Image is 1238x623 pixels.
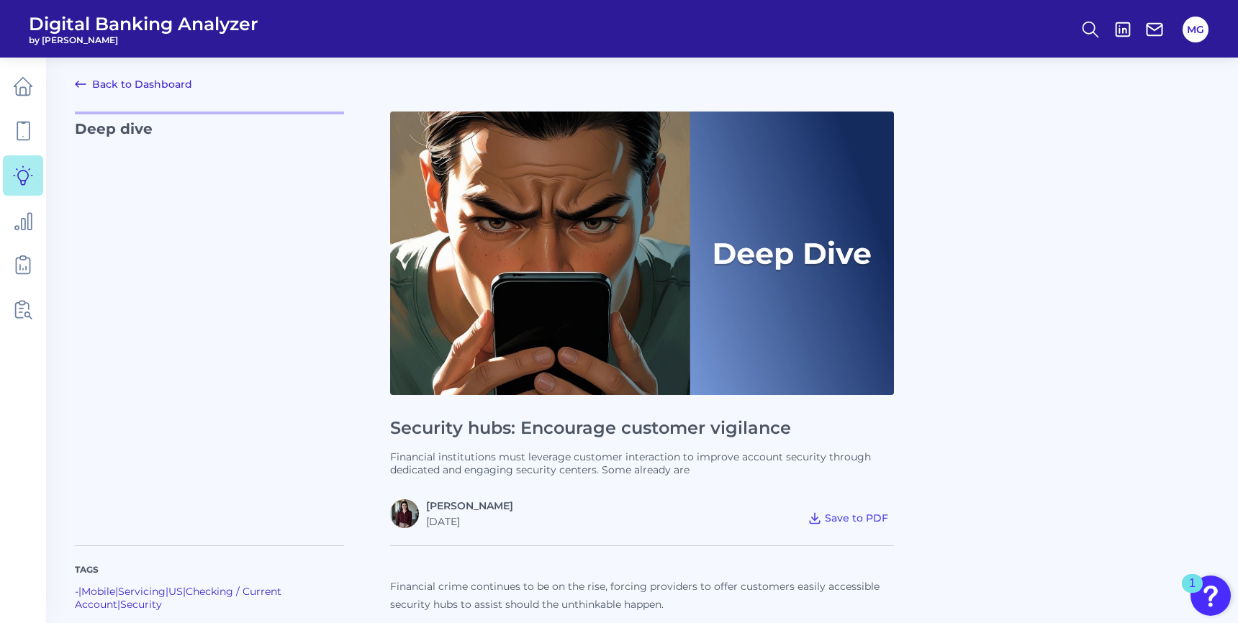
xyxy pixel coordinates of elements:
span: Save to PDF [825,511,888,524]
a: Servicing [118,585,166,598]
span: - [75,585,78,598]
span: Digital Banking Analyzer [29,13,258,35]
p: Financial crime continues to be on the rise, forcing providers to offer customers easily accessib... [390,578,894,614]
div: [DATE] [426,515,513,528]
div: 1 [1189,583,1196,602]
p: Tags [75,563,344,576]
button: Save to PDF [802,508,894,528]
span: | [117,598,120,611]
img: RNFetchBlobTmp_0b8yx2vy2p867rz195sbp4h.png [390,499,419,528]
p: Financial institutions must leverage customer interaction to improve account security through ded... [390,450,894,476]
p: Deep dive [75,112,344,528]
span: | [78,585,81,598]
a: Checking / Current Account [75,585,281,611]
span: | [183,585,186,598]
a: Back to Dashboard [75,76,192,93]
span: | [115,585,118,598]
a: US [168,585,183,598]
button: Open Resource Center, 1 new notification [1190,576,1231,616]
button: MG [1183,17,1208,42]
a: Security [120,598,162,611]
a: Mobile [81,585,115,598]
span: by [PERSON_NAME] [29,35,258,45]
h1: Security hubs: Encourage customer vigilance [390,418,894,439]
img: Deep Dives with Right Label.png [390,112,894,395]
a: [PERSON_NAME] [426,499,513,512]
span: | [166,585,168,598]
